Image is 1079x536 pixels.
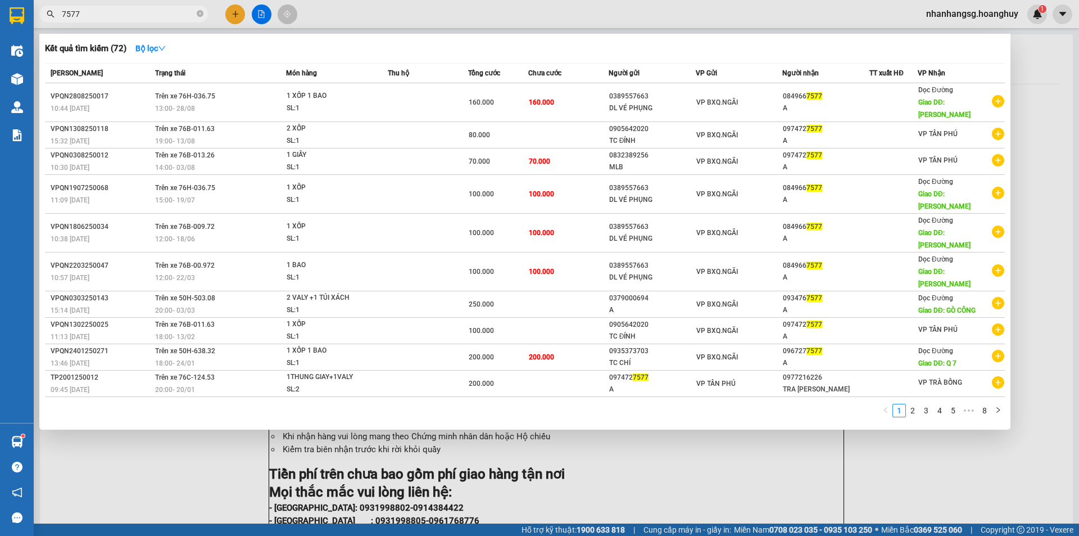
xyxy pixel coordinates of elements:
[609,260,695,272] div: 0389557663
[51,372,152,384] div: TP2001250012
[155,151,215,159] span: Trên xe 76B-013.26
[918,294,953,302] span: Dọc Đường
[51,69,103,77] span: [PERSON_NAME]
[388,69,409,77] span: Thu hộ
[155,373,215,381] span: Trên xe 76C-124.53
[783,221,869,233] div: 084966
[992,297,1004,309] span: plus-circle
[155,321,215,328] span: Trên xe 76B-011.63
[696,327,738,335] span: VP BXQ.NGÃI
[918,217,953,224] span: Dọc Đường
[992,187,1004,199] span: plus-circle
[806,347,822,355] span: 7577
[609,91,695,102] div: 0389557663
[112,67,189,88] li: CC
[882,407,889,413] span: left
[155,196,195,204] span: 15:00 - 19/07
[155,333,195,341] span: 18:00 - 13/02
[696,131,738,139] span: VP BXQ.NGÃI
[609,272,695,283] div: DL VÉ PHỤNG
[11,436,23,448] img: warehouse-icon
[529,190,554,198] span: 100.000
[783,123,869,135] div: 097472
[806,294,822,302] span: 7577
[469,190,494,198] span: 100.000
[51,164,89,172] span: 10:30 [DATE]
[287,304,371,317] div: SL: 1
[12,462,22,472] span: question-circle
[51,359,89,367] span: 13:46 [DATE]
[287,331,371,343] div: SL: 1
[21,434,25,438] sup: 1
[155,347,215,355] span: Trên xe 50H-638.32
[609,319,695,331] div: 0905642020
[51,386,89,394] span: 09:45 [DATE]
[783,345,869,357] div: 096727
[287,135,371,147] div: SL: 1
[286,69,317,77] span: Món hàng
[783,319,869,331] div: 097472
[918,326,958,334] span: VP TÂN PHÚ
[155,184,215,192] span: Trên xe 76H-036.75
[918,229,971,249] span: Giao DĐ: [PERSON_NAME]
[960,404,978,417] span: •••
[10,7,24,24] img: logo-vxr
[609,292,695,304] div: 0379000694
[918,359,956,367] span: Giao DĐ: Q 7
[696,98,738,106] span: VP BXQ.NGÃI
[783,260,869,272] div: 084966
[609,102,695,114] div: DL VÉ PHỤNG
[287,345,371,357] div: 1 XỐP 1 BAO
[287,194,371,206] div: SL: 1
[529,229,554,237] span: 100.000
[51,260,152,272] div: VPQN2203250047
[12,512,22,523] span: message
[918,86,953,94] span: Dọc Đường
[696,353,738,361] span: VP BXQ.NGÃI
[287,233,371,245] div: SL: 1
[992,95,1004,107] span: plus-circle
[992,226,1004,238] span: plus-circle
[51,345,152,357] div: VPQN2401250271
[197,9,203,20] span: close-circle
[12,487,22,498] span: notification
[918,379,962,386] span: VP TRÀ BỒNG
[155,235,195,243] span: 12:00 - 18/06
[893,404,905,417] a: 1
[609,182,695,194] div: 0389557663
[806,262,822,269] span: 7577
[995,407,1001,413] span: right
[51,221,152,233] div: VPQN1806250034
[529,157,550,165] span: 70.000
[51,196,89,204] span: 11:09 [DATE]
[609,233,695,245] div: DL VÉ PHỤNG
[696,157,738,165] span: VP BXQ.NGÃI
[155,92,215,100] span: Trên xe 76H-036.75
[469,229,494,237] span: 100.000
[11,73,23,85] img: warehouse-icon
[112,46,189,67] li: SL:
[992,350,1004,362] span: plus-circle
[696,69,717,77] span: VP Gửi
[287,272,371,284] div: SL: 1
[469,268,494,276] span: 100.000
[155,274,195,282] span: 12:00 - 22/03
[783,135,869,147] div: A
[992,323,1004,336] span: plus-circle
[469,98,494,106] span: 160.000
[469,131,490,139] span: 80.000
[155,164,195,172] span: 14:00 - 03/08
[135,44,166,53] strong: Bộ lọc
[11,45,23,57] img: warehouse-icon
[609,150,695,161] div: 0832389256
[287,220,371,233] div: 1 XỐP
[806,184,822,192] span: 7577
[933,404,946,417] li: 4
[51,91,152,102] div: VPQN2808250017
[529,353,554,361] span: 200.000
[287,90,371,102] div: 1 XỐP 1 BAO
[918,347,953,355] span: Dọc Đường
[918,69,945,77] span: VP Nhận
[783,331,869,343] div: A
[960,404,978,417] li: Next 5 Pages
